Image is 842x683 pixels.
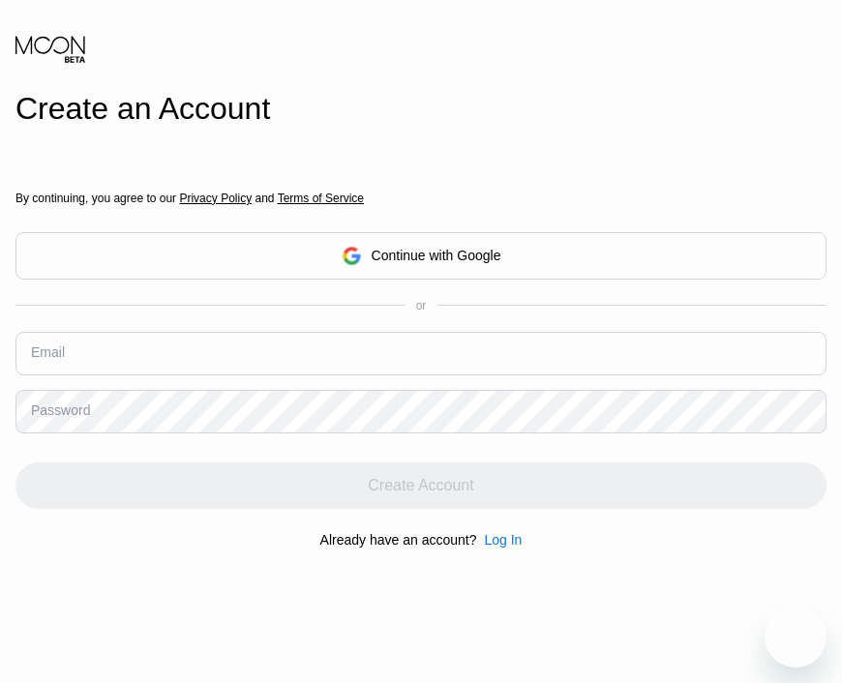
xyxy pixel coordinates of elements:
div: Create an Account [15,91,827,127]
span: Privacy Policy [179,192,252,205]
span: and [252,192,278,205]
div: or [416,299,427,312]
div: Already have an account? [320,532,477,548]
div: Password [31,402,90,418]
div: Log In [476,532,522,548]
div: Log In [484,532,522,548]
div: By continuing, you agree to our [15,192,827,205]
iframe: Button to launch messaging window [765,606,827,668]
span: Terms of Service [278,192,364,205]
div: Continue with Google [372,248,501,263]
div: Email [31,344,65,360]
div: Continue with Google [15,232,827,280]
